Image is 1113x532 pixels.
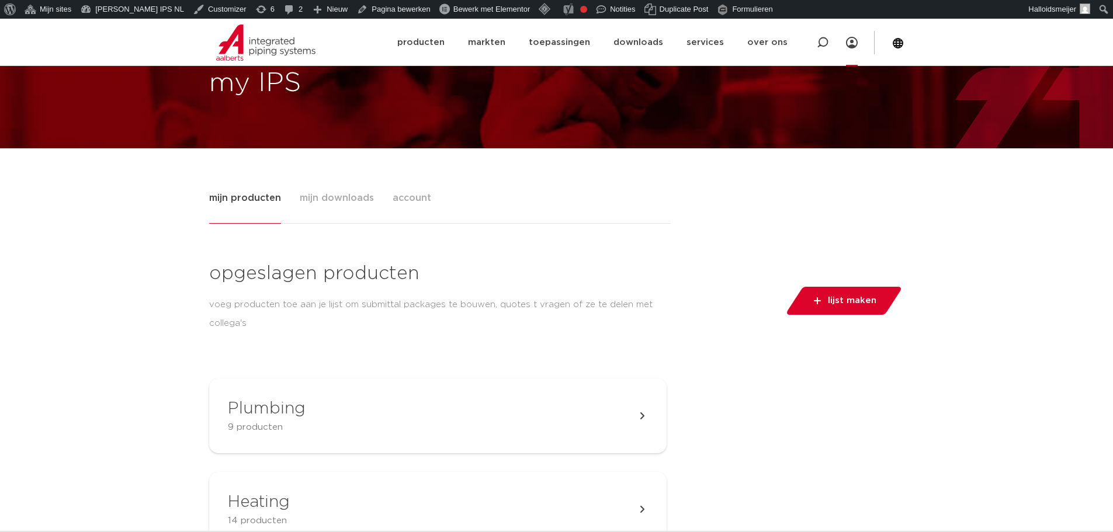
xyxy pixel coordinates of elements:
[828,291,876,310] span: lijst maken
[580,6,587,13] div: Focus keyphrase niet ingevuld
[1046,5,1076,13] span: idsmeijer
[300,186,374,210] span: mijn downloads
[613,19,663,66] a: downloads
[453,5,531,13] span: Bewerk met Elementor
[228,397,306,420] h3: Plumbing
[686,19,724,66] a: services
[846,19,858,66] nav: Menu
[209,378,667,453] a: Plumbing 9 producten
[397,19,788,66] nav: Menu
[468,19,505,66] a: markten
[209,186,281,210] span: mijn producten
[228,420,306,434] p: 9 producten
[209,261,667,286] h3: opgeslagen producten
[529,19,590,66] a: toepassingen
[209,65,551,102] h1: my IPS
[397,19,445,66] a: producten
[209,295,667,333] p: voeg producten toe aan je lijst om submittal packages te bouwen, quotes t vragen of ze te delen m...
[228,491,290,514] h3: Heating
[228,514,290,528] p: 14 producten
[846,19,858,66] : my IPS
[785,287,903,315] button: lijst maken
[393,186,431,210] span: account
[747,19,788,66] a: over ons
